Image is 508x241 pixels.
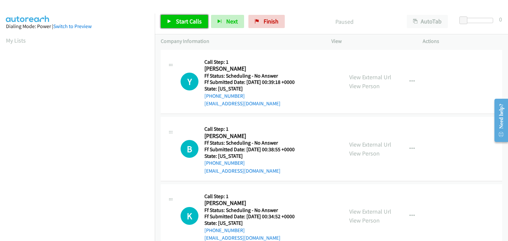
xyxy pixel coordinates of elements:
a: View External Url [349,208,391,215]
h5: Ff Submitted Date: [DATE] 00:39:18 +0000 [204,79,303,86]
a: View External Url [349,141,391,148]
a: [EMAIL_ADDRESS][DOMAIN_NAME] [204,235,280,241]
a: View Person [349,217,380,224]
h5: State: [US_STATE] [204,153,303,159]
span: Next [226,17,238,25]
h5: Ff Submitted Date: [DATE] 00:38:55 +0000 [204,146,303,153]
button: AutoTab [407,15,448,28]
div: The call is yet to be attempted [181,73,198,90]
div: The call is yet to be attempted [181,207,198,225]
p: Actions [423,37,502,45]
h5: Ff Submitted Date: [DATE] 00:34:52 +0000 [204,213,303,220]
a: Switch to Preview [53,23,92,29]
h5: Ff Status: Scheduling - No Answer [204,140,303,146]
h5: State: [US_STATE] [204,220,303,226]
p: Company Information [161,37,319,45]
a: View External Url [349,73,391,81]
h5: Call Step: 1 [204,59,303,65]
a: [EMAIL_ADDRESS][DOMAIN_NAME] [204,168,280,174]
div: Dialing Mode: Power | [6,22,149,30]
div: 0 [499,15,502,24]
a: View Person [349,150,380,157]
h1: Y [181,73,198,90]
div: The call is yet to be attempted [181,140,198,158]
h2: [PERSON_NAME] [204,132,303,140]
h2: [PERSON_NAME] [204,199,303,207]
button: Next [211,15,244,28]
a: Start Calls [161,15,208,28]
h1: K [181,207,198,225]
h5: State: [US_STATE] [204,86,303,92]
a: My Lists [6,37,26,44]
a: Finish [248,15,285,28]
span: Finish [264,17,278,25]
h5: Call Step: 1 [204,126,303,132]
a: [PHONE_NUMBER] [204,93,245,99]
p: View [331,37,411,45]
a: [PHONE_NUMBER] [204,227,245,233]
h1: B [181,140,198,158]
p: Paused [294,17,395,26]
a: [EMAIL_ADDRESS][DOMAIN_NAME] [204,100,280,107]
h5: Call Step: 1 [204,193,303,200]
h5: Ff Status: Scheduling - No Answer [204,73,303,79]
iframe: Resource Center [489,94,508,147]
a: View Person [349,82,380,90]
h5: Ff Status: Scheduling - No Answer [204,207,303,214]
div: Delay between calls (in seconds) [463,18,493,23]
span: Start Calls [176,17,202,25]
a: [PHONE_NUMBER] [204,160,245,166]
h2: [PERSON_NAME] [204,65,303,73]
